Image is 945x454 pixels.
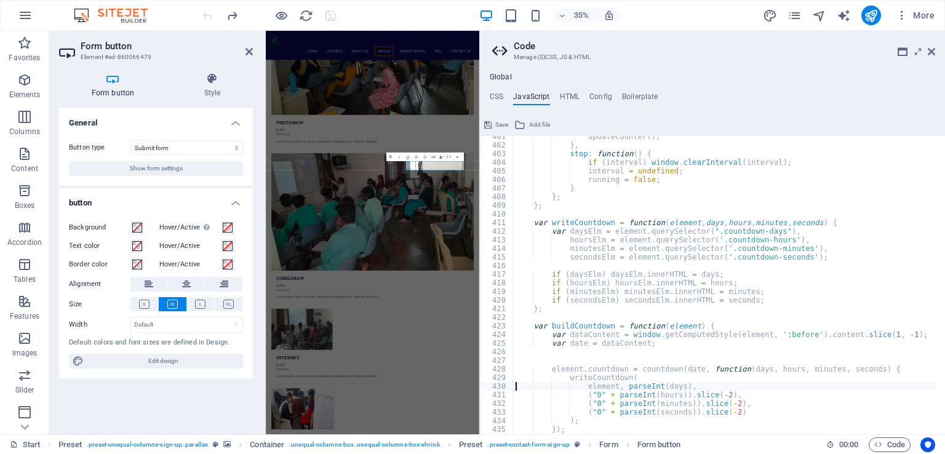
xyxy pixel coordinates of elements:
span: . preset-unequal-columns-sign-up .parallax [87,437,208,452]
p: Images [12,348,38,358]
h4: General [59,108,253,130]
h4: HTML [560,92,580,106]
div: 407 [480,184,514,193]
span: 00 00 [839,437,858,452]
div: 410 [480,210,514,218]
label: Background [69,220,130,235]
div: 404 [480,158,514,167]
div: 411 [480,218,514,227]
label: Width [69,321,130,328]
div: 418 [480,279,514,287]
label: Hover/Active [159,220,221,235]
button: Click here to leave preview mode and continue editing [274,8,289,23]
div: 430 [480,382,514,391]
div: 408 [480,193,514,201]
label: Hover/Active [159,257,221,272]
span: Click to select. Double-click to edit [459,437,483,452]
button: Italic (Ctrl+I) [395,153,403,161]
i: This element is a customizable preset [213,441,218,448]
span: : [848,440,850,449]
label: Hover/Active [159,239,221,253]
button: Icons [421,153,429,161]
h4: Form button [59,73,172,98]
i: Redo: Edit (S)CSS (Ctrl+Y, ⌘+Y) [225,9,239,23]
span: Save [495,117,508,132]
button: 35% [553,8,597,23]
h2: Code [514,41,935,52]
h6: Session time [826,437,859,452]
i: AI Writer [837,9,851,23]
button: More [891,6,939,25]
button: publish [861,6,881,25]
i: Navigator [812,9,826,23]
span: Show form settings [130,161,183,176]
button: Confirm (Ctrl+⏎) [453,153,461,161]
h4: CSS [490,92,503,106]
p: Features [10,311,39,321]
p: Slider [15,385,34,395]
div: 402 [480,141,514,149]
div: 406 [480,175,514,184]
div: 432 [480,399,514,408]
div: 409 [480,201,514,210]
p: Tables [14,274,36,284]
div: Default colors and font sizes are defined in Design. [69,338,243,348]
button: Data Bindings [438,153,444,161]
div: 412 [480,227,514,236]
div: 433 [480,408,514,416]
h4: Config [589,92,612,106]
label: Button type [69,140,130,155]
span: Edit design [87,354,239,368]
div: 414 [480,244,514,253]
h2: Form button [81,41,253,52]
span: Click to select. Double-click to edit [58,437,82,452]
div: 425 [480,339,514,348]
a: Click to cancel selection. Double-click to open Pages [10,437,41,452]
div: 422 [480,313,514,322]
button: Code [869,437,911,452]
div: 421 [480,305,514,313]
div: 419 [480,287,514,296]
button: redo [225,8,239,23]
p: Boxes [15,201,35,210]
button: Save [482,117,510,132]
i: This element is a customizable preset [575,441,580,448]
img: Editor Logo [71,8,163,23]
div: 420 [480,296,514,305]
div: 416 [480,261,514,270]
button: HTML [445,153,453,161]
button: design [763,8,778,23]
p: Elements [9,90,41,100]
div: 427 [480,356,514,365]
button: reload [298,8,313,23]
label: Border color [69,257,130,272]
p: Columns [9,127,40,137]
div: 415 [480,253,514,261]
div: 431 [480,391,514,399]
button: Usercentrics [920,437,935,452]
span: More [896,9,935,22]
div: 403 [480,149,514,158]
button: Edit design [69,354,243,368]
h3: Element #ed-860066479 [81,52,228,63]
i: This element contains a background [223,441,231,448]
button: Link [429,153,437,161]
div: 435 [480,425,514,434]
p: Favorites [9,53,40,63]
h3: Manage (S)CSS, JS & HTML [514,52,911,63]
button: Underline (Ctrl+U) [404,153,412,161]
button: pages [787,8,802,23]
div: 434 [480,416,514,425]
div: 426 [480,348,514,356]
span: Code [874,437,905,452]
h6: 35% [572,8,591,23]
button: Bold (Ctrl+B) [386,153,394,161]
button: Add file [512,117,552,132]
div: 429 [480,373,514,382]
span: . unequal-columns-box .unequal-columns-box-shrink [289,437,439,452]
span: Click to select. Double-click to edit [637,437,680,452]
span: . preset-contact-form-sign-up [487,437,570,452]
h4: JavaScript [513,92,549,106]
div: 417 [480,270,514,279]
button: text_generator [837,8,851,23]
